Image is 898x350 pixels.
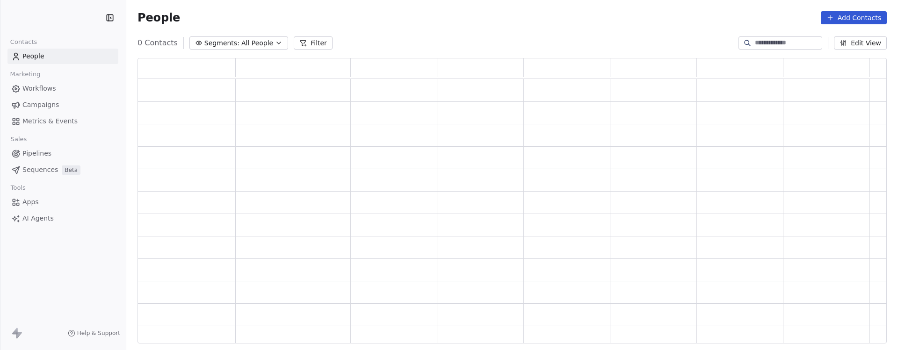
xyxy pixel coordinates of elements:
[138,37,178,49] span: 0 Contacts
[22,116,78,126] span: Metrics & Events
[22,100,59,110] span: Campaigns
[138,11,180,25] span: People
[22,84,56,93] span: Workflows
[6,67,44,81] span: Marketing
[22,51,44,61] span: People
[7,146,118,161] a: Pipelines
[821,11,887,24] button: Add Contacts
[294,36,333,50] button: Filter
[22,165,58,175] span: Sequences
[834,36,887,50] button: Edit View
[7,114,118,129] a: Metrics & Events
[7,194,118,210] a: Apps
[22,214,54,223] span: AI Agents
[7,162,118,178] a: SequencesBeta
[68,329,120,337] a: Help & Support
[241,38,273,48] span: All People
[22,197,39,207] span: Apps
[62,165,80,175] span: Beta
[6,35,41,49] span: Contacts
[7,181,29,195] span: Tools
[7,81,118,96] a: Workflows
[77,329,120,337] span: Help & Support
[7,97,118,113] a: Campaigns
[7,49,118,64] a: People
[7,211,118,226] a: AI Agents
[204,38,239,48] span: Segments:
[22,149,51,158] span: Pipelines
[7,132,31,146] span: Sales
